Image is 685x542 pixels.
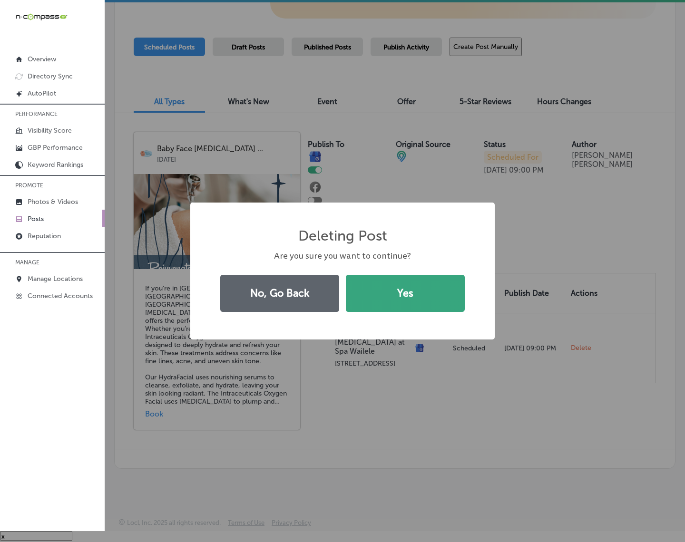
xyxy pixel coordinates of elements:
p: GBP Performance [28,144,83,152]
img: 660ab0bf-5cc7-4cb8-ba1c-48b5ae0f18e60NCTV_CLogo_TV_Black_-500x88.png [15,12,68,21]
p: Connected Accounts [28,292,93,300]
button: Yes [346,275,465,312]
p: Keyword Rankings [28,161,83,169]
h2: Deleting Post [298,227,387,244]
p: Reputation [28,232,61,240]
p: Overview [28,55,56,63]
button: No, Go Back [220,275,339,312]
p: Posts [28,215,44,223]
p: Visibility Score [28,126,72,135]
p: Directory Sync [28,72,73,80]
p: AutoPilot [28,89,56,97]
p: Photos & Videos [28,198,78,206]
p: Manage Locations [28,275,83,283]
div: Are you sure you want to continue? [215,250,470,262]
